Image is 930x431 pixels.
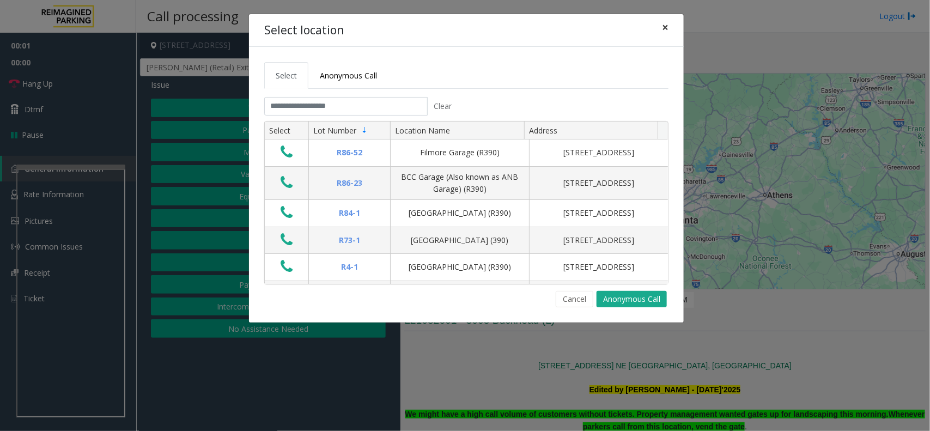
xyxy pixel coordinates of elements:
[265,122,668,284] div: Data table
[264,22,344,39] h4: Select location
[529,125,557,136] span: Address
[315,261,384,273] div: R4-1
[397,234,522,246] div: [GEOGRAPHIC_DATA] (390)
[315,234,384,246] div: R73-1
[536,207,661,219] div: [STREET_ADDRESS]
[536,261,661,273] div: [STREET_ADDRESS]
[597,291,667,307] button: Anonymous Call
[397,261,522,273] div: [GEOGRAPHIC_DATA] (R390)
[397,147,522,159] div: Filmore Garage (R390)
[315,147,384,159] div: R86-52
[360,126,369,135] span: Sortable
[395,125,450,136] span: Location Name
[320,70,377,81] span: Anonymous Call
[556,291,593,307] button: Cancel
[315,207,384,219] div: R84-1
[276,70,297,81] span: Select
[264,62,668,89] ul: Tabs
[428,97,458,116] button: Clear
[397,171,522,196] div: BCC Garage (Also known as ANB Garage) (R390)
[536,177,661,189] div: [STREET_ADDRESS]
[536,234,661,246] div: [STREET_ADDRESS]
[654,14,676,41] button: Close
[662,20,668,35] span: ×
[397,207,522,219] div: [GEOGRAPHIC_DATA] (R390)
[315,177,384,189] div: R86-23
[265,122,308,140] th: Select
[536,147,661,159] div: [STREET_ADDRESS]
[313,125,356,136] span: Lot Number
